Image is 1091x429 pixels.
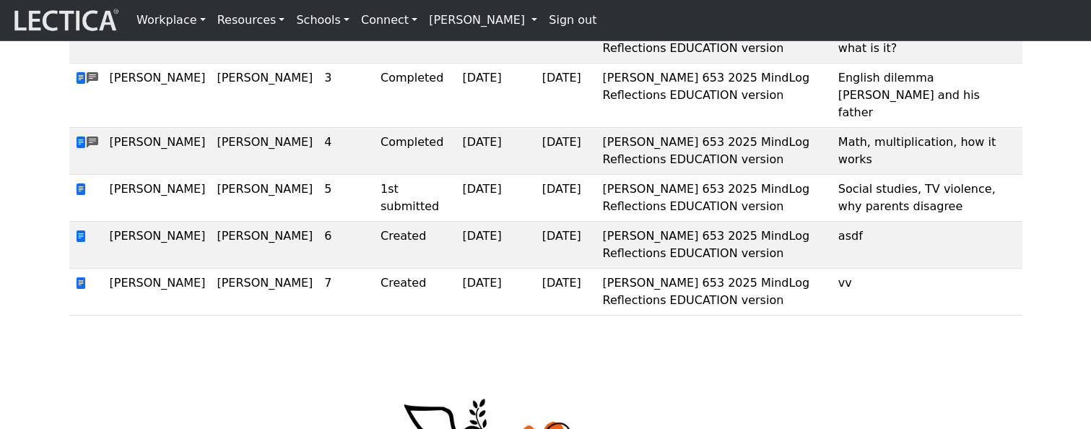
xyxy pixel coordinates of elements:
[833,222,1022,269] td: asdf
[375,175,457,222] td: 1st submitted
[318,128,375,175] td: 4
[11,6,119,34] img: lecticalive
[375,128,457,175] td: Completed
[87,70,98,87] span: comments
[75,71,87,85] span: view
[75,230,87,243] span: view
[87,134,98,152] span: comments
[536,128,597,175] td: [DATE]
[375,269,457,316] td: Created
[536,64,597,128] td: [DATE]
[597,64,833,128] td: [PERSON_NAME] 653 2025 MindLog Reflections EDUCATION version
[104,269,212,316] td: [PERSON_NAME]
[211,128,318,175] td: [PERSON_NAME]
[131,6,212,35] a: Workplace
[318,222,375,269] td: 6
[833,269,1022,316] td: vv
[597,175,833,222] td: [PERSON_NAME] 653 2025 MindLog Reflections EDUCATION version
[211,222,318,269] td: [PERSON_NAME]
[104,175,212,222] td: [PERSON_NAME]
[543,6,602,35] a: Sign out
[290,6,355,35] a: Schools
[457,222,536,269] td: [DATE]
[318,64,375,128] td: 3
[597,269,833,316] td: [PERSON_NAME] 653 2025 MindLog Reflections EDUCATION version
[833,175,1022,222] td: Social studies, TV violence, why parents disagree
[833,128,1022,175] td: Math, multiplication, how it works
[423,6,543,35] a: [PERSON_NAME]
[457,269,536,316] td: [DATE]
[104,128,212,175] td: [PERSON_NAME]
[375,64,457,128] td: Completed
[457,64,536,128] td: [DATE]
[75,183,87,196] span: view
[211,175,318,222] td: [PERSON_NAME]
[536,175,597,222] td: [DATE]
[104,64,212,128] td: [PERSON_NAME]
[536,222,597,269] td: [DATE]
[457,175,536,222] td: [DATE]
[597,128,833,175] td: [PERSON_NAME] 653 2025 MindLog Reflections EDUCATION version
[318,269,375,316] td: 7
[75,277,87,290] span: view
[104,222,212,269] td: [PERSON_NAME]
[212,6,291,35] a: Resources
[833,64,1022,128] td: English dilemma [PERSON_NAME] and his father
[457,128,536,175] td: [DATE]
[355,6,423,35] a: Connect
[536,269,597,316] td: [DATE]
[597,222,833,269] td: [PERSON_NAME] 653 2025 MindLog Reflections EDUCATION version
[318,175,375,222] td: 5
[211,269,318,316] td: [PERSON_NAME]
[211,64,318,128] td: [PERSON_NAME]
[375,222,457,269] td: Created
[75,136,87,149] span: view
